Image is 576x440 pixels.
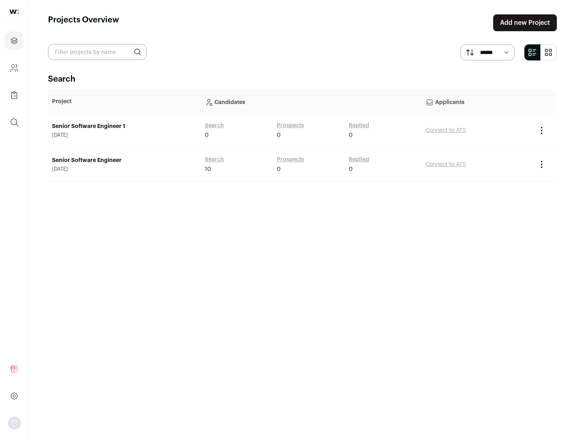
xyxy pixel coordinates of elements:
[205,165,211,173] span: 10
[205,122,224,130] a: Search
[277,156,304,164] a: Prospects
[426,94,529,110] p: Applicants
[349,165,353,173] span: 0
[8,417,21,430] button: Open dropdown
[349,131,353,139] span: 0
[10,10,19,14] img: wellfound-shorthand-0d5821cbd27db2630d0214b213865d53afaa358527fdda9d0ea32b1df1b89c2c.svg
[52,132,197,138] span: [DATE]
[205,156,224,164] a: Search
[277,131,281,139] span: 0
[277,122,304,130] a: Prospects
[537,160,546,169] button: Project Actions
[349,122,369,130] a: Replied
[52,122,197,130] a: Senior Software Engineer 1
[426,162,466,167] a: Connect to ATS
[537,126,546,135] button: Project Actions
[52,98,197,106] p: Project
[5,86,24,105] a: Company Lists
[349,156,369,164] a: Replied
[5,31,24,50] a: Projects
[277,165,281,173] span: 0
[52,156,197,164] a: Senior Software Engineer
[493,14,557,31] a: Add new Project
[5,58,24,78] a: Company and ATS Settings
[8,417,21,430] img: nopic.png
[48,74,557,85] h2: Search
[426,128,466,133] a: Connect to ATS
[205,94,418,110] p: Candidates
[48,14,119,31] h1: Projects Overview
[48,44,146,60] input: Filter projects by name
[52,166,197,172] span: [DATE]
[205,131,209,139] span: 0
